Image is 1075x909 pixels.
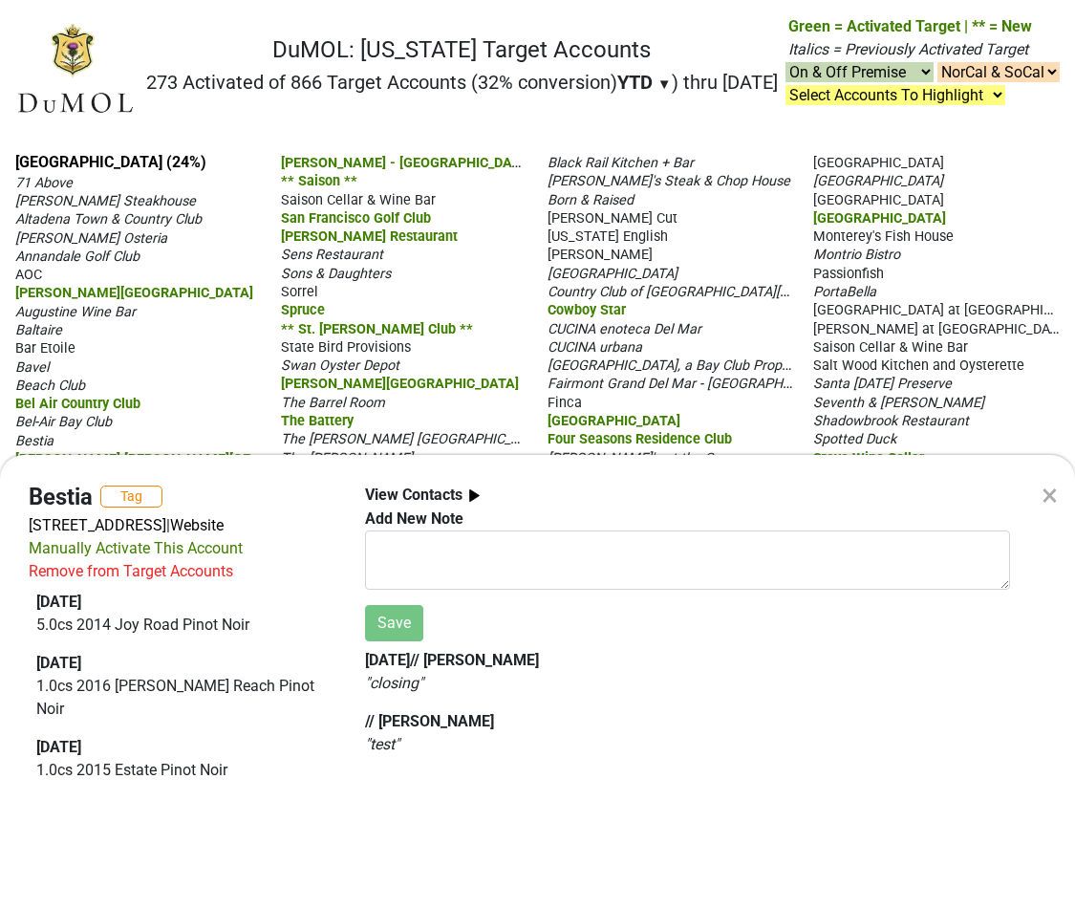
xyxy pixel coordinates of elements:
div: × [1042,472,1058,518]
div: [DATE] [36,591,329,614]
button: Save [365,605,423,641]
p: 5.0 cs 2014 Joy Road Pinot Noir [36,614,329,637]
b: View Contacts [365,486,462,504]
button: Tag [100,486,162,508]
h4: Bestia [29,484,93,511]
div: Manually Activate This Account [29,537,243,560]
div: [DATE] [36,736,329,759]
span: | [166,516,170,534]
div: Remove from Target Accounts [29,560,233,583]
b: [DATE] // [PERSON_NAME] [365,651,539,669]
b: Add New Note [365,509,463,528]
a: [STREET_ADDRESS] [29,516,166,534]
em: " closing " [365,674,423,692]
p: 1.0 cs 2016 [PERSON_NAME] Reach Pinot Noir [36,675,329,721]
a: Website [170,516,224,534]
em: " test " [365,735,399,753]
p: 1.0 cs 2015 Estate Pinot Noir [36,759,329,782]
b: // [PERSON_NAME] [365,712,494,730]
div: [DATE] [36,652,329,675]
img: arrow_right.svg [462,484,486,508]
